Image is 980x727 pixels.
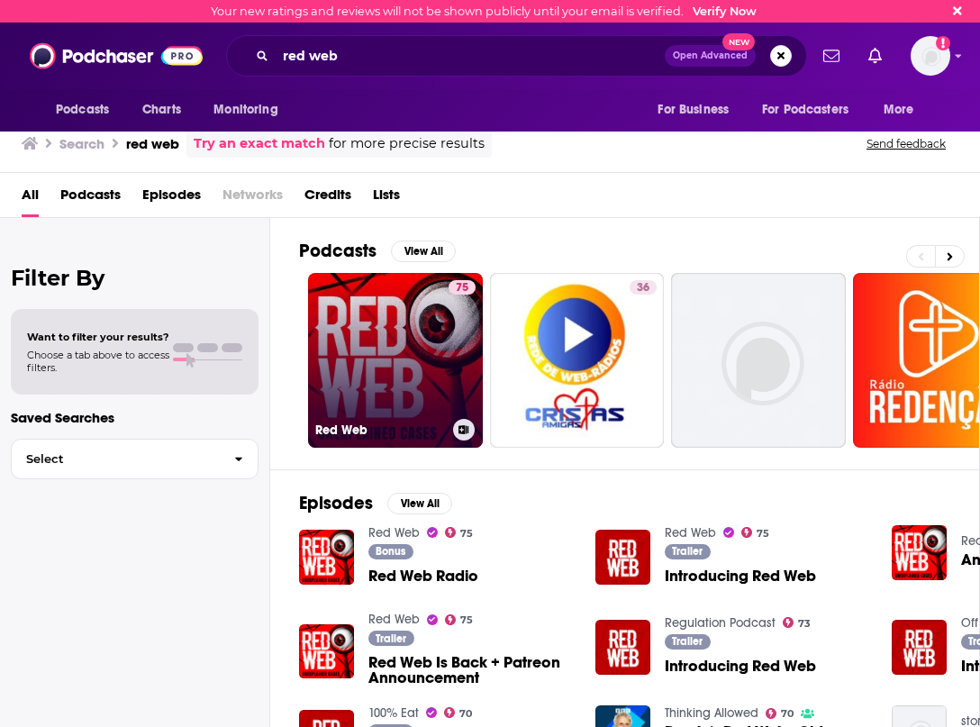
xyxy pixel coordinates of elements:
[211,5,757,18] div: Your new ratings and reviews will not be shown publicly until your email is verified.
[490,273,665,448] a: 36
[460,616,473,624] span: 75
[391,241,456,262] button: View All
[665,659,816,674] a: Introducing Red Web
[816,41,847,71] a: Show notifications dropdown
[750,93,875,127] button: open menu
[368,612,420,627] a: Red Web
[368,655,574,686] a: Red Web Is Back + Patreon Announcement
[11,265,259,291] h2: Filter By
[368,705,419,721] a: 100% Eat
[783,617,812,628] a: 73
[376,633,406,644] span: Trailer
[449,280,476,295] a: 75
[595,620,650,675] img: Introducing Red Web
[222,180,283,217] span: Networks
[43,93,132,127] button: open menu
[11,439,259,479] button: Select
[368,568,478,584] a: Red Web Radio
[456,279,468,297] span: 75
[645,93,751,127] button: open menu
[911,36,950,76] span: Logged in as MegaphoneSupport
[194,133,325,154] a: Try an exact match
[741,527,770,538] a: 75
[22,180,39,217] a: All
[56,97,109,123] span: Podcasts
[757,530,769,538] span: 75
[665,525,716,541] a: Red Web
[892,620,947,675] img: Introducing Red Web
[329,133,485,154] span: for more precise results
[444,707,473,718] a: 70
[30,39,203,73] img: Podchaser - Follow, Share and Rate Podcasts
[226,35,807,77] div: Search podcasts, credits, & more...
[781,710,794,718] span: 70
[387,493,452,514] button: View All
[762,97,848,123] span: For Podcasters
[936,36,950,50] svg: Email not verified
[673,51,748,60] span: Open Advanced
[911,36,950,76] img: User Profile
[637,279,649,297] span: 36
[665,45,756,67] button: Open AdvancedNew
[368,525,420,541] a: Red Web
[722,33,755,50] span: New
[376,546,405,557] span: Bonus
[595,530,650,585] img: Introducing Red Web
[460,530,473,538] span: 75
[861,136,951,151] button: Send feedback
[308,273,483,448] a: 75Red Web
[798,620,811,628] span: 73
[665,615,776,631] a: Regulation Podcast
[665,705,758,721] a: Thinking Allowed
[299,240,456,262] a: PodcastsView All
[11,409,259,426] p: Saved Searches
[871,93,937,127] button: open menu
[445,614,474,625] a: 75
[131,93,192,127] a: Charts
[861,41,889,71] a: Show notifications dropdown
[299,240,377,262] h2: Podcasts
[445,527,474,538] a: 75
[892,525,947,580] img: An Update on Red Web
[304,180,351,217] a: Credits
[884,97,914,123] span: More
[27,349,169,374] span: Choose a tab above to access filters.
[27,331,169,343] span: Want to filter your results?
[665,568,816,584] span: Introducing Red Web
[630,280,657,295] a: 36
[459,710,472,718] span: 70
[60,180,121,217] a: Podcasts
[213,97,277,123] span: Monitoring
[693,5,757,18] a: Verify Now
[276,41,665,70] input: Search podcasts, credits, & more...
[658,97,729,123] span: For Business
[315,423,446,438] h3: Red Web
[299,492,373,514] h2: Episodes
[59,135,104,152] h3: Search
[299,492,452,514] a: EpisodesView All
[142,180,201,217] a: Episodes
[672,546,703,557] span: Trailer
[911,36,950,76] button: Show profile menu
[12,453,220,465] span: Select
[299,624,354,679] img: Red Web Is Back + Patreon Announcement
[299,530,354,585] img: Red Web Radio
[373,180,400,217] a: Lists
[672,636,703,647] span: Trailer
[766,708,794,719] a: 70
